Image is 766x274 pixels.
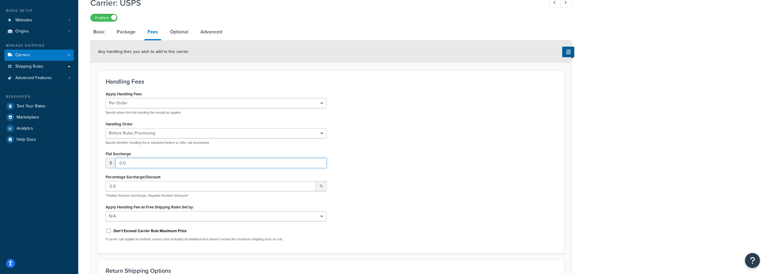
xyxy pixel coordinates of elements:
[17,104,45,109] span: Test Your Rates
[5,43,74,48] div: Manage Shipping
[5,134,74,145] a: Help Docs
[197,25,225,39] a: Advanced
[106,122,133,126] label: Handling Order
[5,123,74,134] a: Analytics
[91,14,117,21] label: Enabled
[562,47,574,57] button: Show Help Docs
[745,253,760,268] button: Open Resource Center
[15,29,29,34] span: Origins
[5,101,74,112] a: Test Your Rates
[5,72,74,84] li: Advanced Features
[5,26,74,37] a: Origins1
[106,175,160,179] label: Percentage Surcharge/Discount
[106,92,142,96] label: Apply Handling Fees
[106,237,327,242] p: If carrier rule applied to method, ensure price including all additional fees doesn't exceed the ...
[106,140,327,145] p: Specify whether handling fee is calculated before or after rule processing
[17,137,36,142] span: Help Docs
[5,50,74,61] li: Carriers
[69,18,70,23] span: 1
[106,205,194,209] label: Apply Handling Fee on Free Shipping Rates Set by:
[15,75,52,81] span: Advanced Features
[5,15,74,26] li: Websites
[69,75,70,81] span: 1
[316,181,327,191] span: %
[90,25,108,39] a: Basic
[106,193,327,198] p: *Positive Number=Surcharge, Negative Number=Discount*
[15,64,43,69] span: Shipping Rules
[69,29,70,34] span: 1
[5,94,74,99] div: Resources
[5,61,74,72] a: Shipping Rules
[106,158,116,168] span: $
[167,25,191,39] a: Optional
[68,53,70,58] span: 4
[5,112,74,123] a: Marketplace
[113,228,187,234] label: Don't Exceed Carrier Rule Maximum Price
[15,53,30,58] span: Carriers
[17,126,33,131] span: Analytics
[5,15,74,26] a: Websites1
[106,267,557,274] h3: Return Shipping Options
[106,152,131,156] label: Flat Surcharge
[114,25,138,39] a: Package
[144,25,161,40] a: Fees
[5,72,74,84] a: Advanced Features1
[5,8,74,13] div: Basic Setup
[98,48,189,55] span: Any handling fees you wish to add to this carrier.
[17,115,39,120] span: Marketplace
[5,50,74,61] a: Carriers4
[5,26,74,37] li: Origins
[106,110,327,115] p: Specify where the flat handling fee should be applied
[15,18,32,23] span: Websites
[106,78,557,85] h3: Handling Fees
